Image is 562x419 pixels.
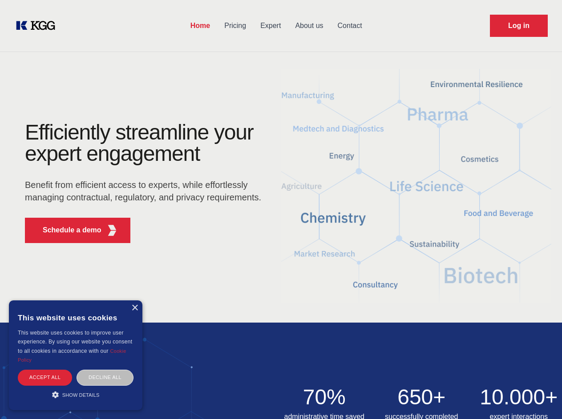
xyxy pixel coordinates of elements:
a: Contact [331,14,369,37]
span: Show details [62,392,100,398]
img: KGG Fifth Element RED [281,58,552,314]
h2: 70% [281,387,368,408]
span: This website uses cookies to improve user experience. By using our website you consent to all coo... [18,330,132,354]
div: Decline all [77,370,133,385]
p: Benefit from efficient access to experts, while effortlessly managing contractual, regulatory, an... [25,179,267,204]
img: KGG Fifth Element RED [107,225,118,236]
iframe: Chat Widget [518,376,562,419]
button: Schedule a demoKGG Fifth Element RED [25,218,130,243]
h1: Efficiently streamline your expert engagement [25,122,267,164]
a: Pricing [217,14,253,37]
h2: 650+ [378,387,465,408]
a: About us [288,14,330,37]
div: This website uses cookies [18,307,133,328]
div: Close [131,305,138,311]
a: Home [183,14,217,37]
p: Schedule a demo [43,225,101,235]
div: Show details [18,390,133,399]
div: Accept all [18,370,72,385]
a: Request Demo [490,15,548,37]
a: Expert [253,14,288,37]
a: Cookie Policy [18,348,126,363]
a: KOL Knowledge Platform: Talk to Key External Experts (KEE) [14,19,62,33]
